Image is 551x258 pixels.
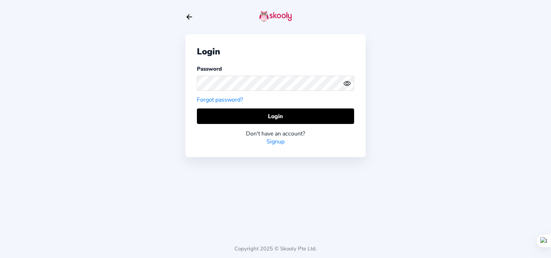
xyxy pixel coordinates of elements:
div: Don't have an account? [197,130,354,138]
button: arrow back outline [185,13,193,21]
a: Forgot password? [197,96,243,104]
label: Password [197,65,222,72]
button: eye outlineeye off outline [343,80,354,87]
div: Login [197,46,354,57]
ion-icon: eye outline [343,80,351,87]
img: skooly-logo.png [259,10,292,22]
button: Login [197,108,354,124]
a: Signup [266,138,285,146]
